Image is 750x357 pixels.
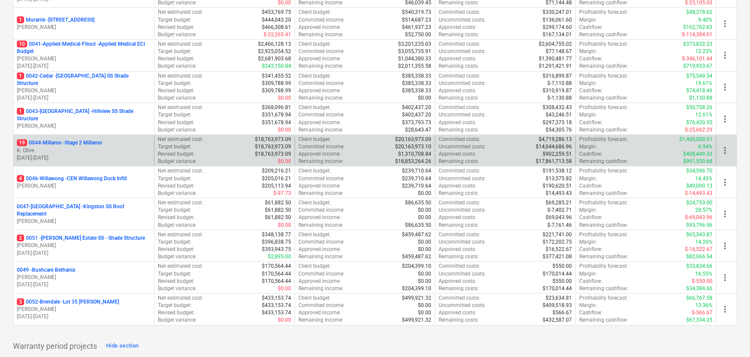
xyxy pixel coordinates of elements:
p: 0046-Willawong - CEN Willawong Dock Infill [17,175,127,182]
div: 20051 -[PERSON_NAME] Estate SS - Shade Structure[PERSON_NAME][DATE]-[DATE] [17,235,151,257]
p: $-25,662.29 [685,126,712,134]
p: $191,538.12 [543,167,572,175]
p: [DATE] - [DATE] [17,154,151,162]
p: $341,455.52 [262,72,291,80]
p: $0.00 [278,94,291,102]
p: $205,113.94 [262,182,291,190]
p: Committed income : [298,48,345,55]
p: Cashflow : [579,182,603,190]
p: $20,163,973.10 [395,143,431,150]
p: Remaining costs : [439,158,479,165]
p: Target budget : [158,238,191,246]
p: 0041-Applied-Medical-Fitout - Applied Medical ECI Budget [17,41,151,55]
p: Approved income : [298,55,341,63]
p: Revised budget : [158,214,195,221]
p: Cashflow : [579,24,603,31]
p: $297,373.18 [543,119,572,126]
p: $48,378.62 [686,9,712,16]
p: Committed income : [298,207,345,214]
p: Remaining income : [298,222,343,229]
p: $190,620.51 [543,182,572,190]
p: $0.00 [418,238,431,246]
p: Profitability forecast : [579,41,628,48]
p: $162,762.63 [683,24,712,31]
p: $76,420.55 [686,119,712,126]
p: Remaining cashflow : [579,222,628,229]
p: [PERSON_NAME] [17,182,151,190]
span: more_vert [720,19,730,29]
p: Net estimated cost : [158,72,203,80]
p: $2,925,054.52 [258,48,291,55]
p: $3,055,735.91 [398,48,431,55]
p: Committed costs : [439,167,480,175]
p: $310,919.87 [543,87,572,94]
p: Approved costs : [439,182,476,190]
p: $719,933.67 [683,63,712,70]
p: $136,061.60 [543,16,572,24]
p: [PERSON_NAME] [17,274,151,281]
span: 1 [17,72,24,79]
p: $0.00 [278,222,291,229]
p: Approved costs : [439,24,476,31]
p: Remaining costs : [439,190,479,197]
p: 0047-[GEOGRAPHIC_DATA] - Kingston SS Roof Replacement [17,203,151,218]
p: Uncommitted costs : [439,143,486,150]
p: $902,259.51 [543,150,572,158]
p: Revised budget : [158,24,195,31]
div: 40046-Willawong -CEN Willawong Dock Infill[PERSON_NAME] [17,175,151,190]
p: $444,043.20 [262,16,291,24]
span: 1 [17,16,24,23]
p: $991,550.68 [683,158,712,165]
p: $28,643.47 [405,126,431,134]
p: $-69,043.96 [685,214,712,221]
span: more_vert [720,304,730,314]
p: $385,338.33 [402,87,431,94]
p: 9.40% [698,16,712,24]
p: $209,216.21 [262,167,291,175]
p: [PERSON_NAME] [17,87,151,94]
p: $205,016.21 [262,175,291,182]
p: $330,247.01 [543,9,572,16]
p: $239,710.64 [402,182,431,190]
p: Committed income : [298,238,345,246]
p: Profitability forecast : [579,72,628,80]
p: Cashflow : [579,214,603,221]
span: more_vert [720,145,730,156]
p: [PERSON_NAME] [17,218,151,225]
p: $316,899.87 [543,72,572,80]
p: Margin : [579,16,597,24]
p: Target budget : [158,111,191,119]
p: Approved income : [298,24,341,31]
span: more_vert [720,82,730,92]
p: Committed income : [298,143,345,150]
p: 19.61% [695,80,712,87]
p: $-22,265.41 [264,31,291,38]
p: $2,011,355.58 [398,63,431,70]
p: Net estimated cost : [158,199,203,207]
p: Committed costs : [439,231,480,238]
p: Remaining cashflow : [579,31,628,38]
p: [DATE] - [DATE] [17,94,151,102]
p: $1,390,481.77 [539,55,572,63]
p: Margin : [579,143,597,150]
p: Approved income : [298,150,341,158]
div: 10043-[GEOGRAPHIC_DATA] -Hillview SS Shade Structure[PERSON_NAME] [17,108,151,130]
span: more_vert [720,272,730,283]
p: Revised budget : [158,150,195,158]
div: 30052-Brendale -Lot 35 [PERSON_NAME][PERSON_NAME][DATE]-[DATE] [17,298,151,320]
p: $17,861,713.58 [536,158,572,165]
p: Approved costs : [439,119,476,126]
p: 14.43% [695,175,712,182]
p: $52,750.00 [405,31,431,38]
p: Approved costs : [439,214,476,221]
div: 10042-Cedar -[GEOGRAPHIC_DATA] SS Shade Structure[PERSON_NAME][DATE]-[DATE] [17,72,151,102]
p: $69,285.21 [546,199,572,207]
p: Committed income : [298,16,345,24]
p: Margin : [579,207,597,214]
p: 6.94% [698,143,712,150]
div: 0047-[GEOGRAPHIC_DATA] -Kingston SS Roof Replacement[PERSON_NAME] [17,203,151,225]
p: Approved income : [298,214,341,221]
p: $24,753.00 [686,199,712,207]
p: $86,635.50 [405,199,431,207]
p: Client budget : [298,199,331,207]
